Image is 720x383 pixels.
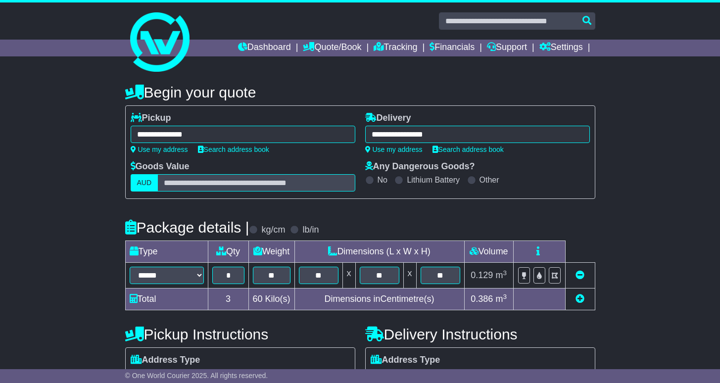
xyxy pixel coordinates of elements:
label: Lithium Battery [407,175,460,185]
td: x [403,263,416,288]
a: Support [487,40,527,56]
sup: 3 [503,293,507,300]
td: Weight [248,241,294,263]
td: x [342,263,355,288]
span: 60 [253,294,263,304]
label: Other [480,175,499,185]
h4: Delivery Instructions [365,326,595,342]
label: No [378,175,387,185]
h4: Package details | [125,219,249,236]
a: Search address book [198,145,269,153]
td: 3 [208,288,248,310]
span: m [495,294,507,304]
sup: 3 [503,269,507,277]
a: Financials [430,40,475,56]
td: Qty [208,241,248,263]
label: Address Type [371,355,440,366]
a: Quote/Book [303,40,361,56]
label: Goods Value [131,161,190,172]
a: Remove this item [576,270,584,280]
label: Any Dangerous Goods? [365,161,475,172]
a: Use my address [131,145,188,153]
span: m [495,270,507,280]
a: Settings [539,40,583,56]
a: Use my address [365,145,423,153]
span: 0.129 [471,270,493,280]
td: Volume [464,241,513,263]
td: Total [125,288,208,310]
span: 0.386 [471,294,493,304]
label: Delivery [365,113,411,124]
a: Search address book [432,145,504,153]
td: Dimensions (L x W x H) [294,241,464,263]
a: Dashboard [238,40,291,56]
td: Dimensions in Centimetre(s) [294,288,464,310]
h4: Pickup Instructions [125,326,355,342]
label: Address Type [131,355,200,366]
label: kg/cm [261,225,285,236]
td: Type [125,241,208,263]
label: Pickup [131,113,171,124]
a: Add new item [576,294,584,304]
a: Tracking [374,40,417,56]
label: lb/in [302,225,319,236]
label: AUD [131,174,158,191]
td: Kilo(s) [248,288,294,310]
span: © One World Courier 2025. All rights reserved. [125,372,268,380]
h4: Begin your quote [125,84,595,100]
